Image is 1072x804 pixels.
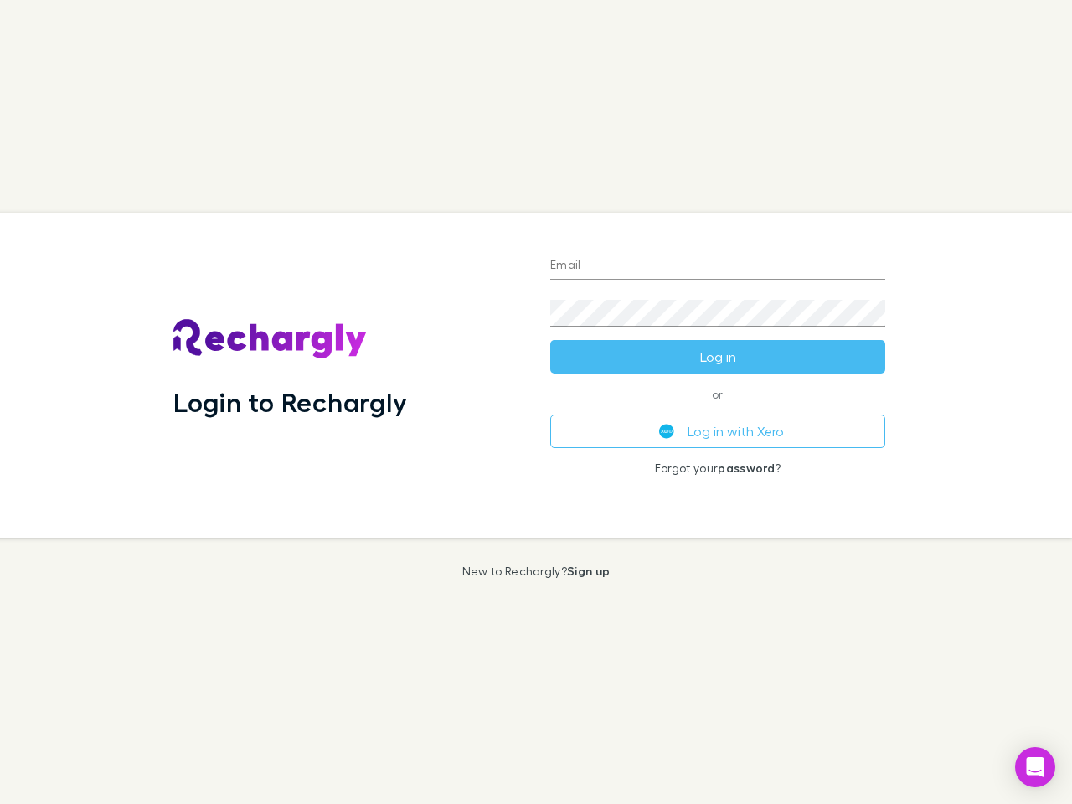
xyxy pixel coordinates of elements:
p: Forgot your ? [550,461,885,475]
button: Log in [550,340,885,374]
a: Sign up [567,564,610,578]
div: Open Intercom Messenger [1015,747,1055,787]
p: New to Rechargly? [462,564,611,578]
img: Xero's logo [659,424,674,439]
button: Log in with Xero [550,415,885,448]
a: password [718,461,775,475]
img: Rechargly's Logo [173,319,368,359]
h1: Login to Rechargly [173,386,407,418]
